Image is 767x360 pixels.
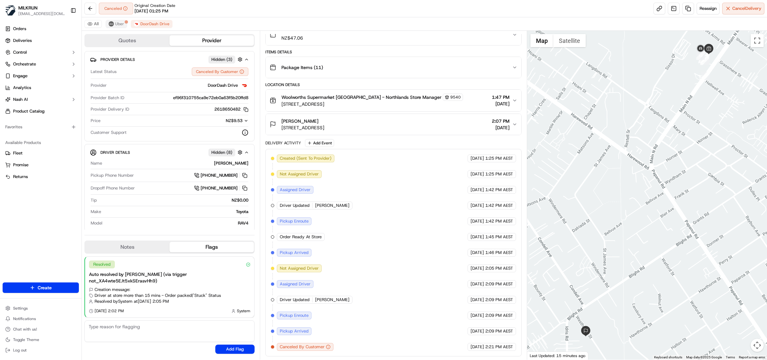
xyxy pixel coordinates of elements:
span: [DATE] [471,218,484,224]
div: NZ$0.00 [99,197,248,203]
span: Pickup Enroute [280,313,309,318]
span: Pickup Arrived [280,328,309,334]
button: Map camera controls [751,339,764,352]
div: Favorites [3,122,79,132]
button: Returns [3,171,79,182]
button: [PHONE_NUMBER] [194,172,248,179]
span: Pickup Enroute [280,218,309,224]
button: All [84,20,102,28]
button: Package Items (11) [266,57,521,78]
button: Driver DetailsHidden (8) [90,147,249,158]
span: Canceled By Customer [280,344,325,350]
span: 1:25 PM AEST [485,155,513,161]
button: Engage [3,71,79,81]
span: ef96f310755ca9e72eb0a63f5b20ffd8 [173,95,248,101]
span: Pickup Arrived [280,250,309,256]
span: [PERSON_NAME] [315,203,349,208]
span: Provider [91,82,107,88]
span: Not Assigned Driver [280,265,319,271]
span: Creation message: [95,287,130,293]
span: Hidden ( 3 ) [211,57,232,63]
a: [PHONE_NUMBER] [194,185,248,192]
button: Add Event [305,139,334,147]
span: Hidden ( 8 ) [211,150,232,155]
span: Customer Support [91,130,127,135]
span: Provider Details [100,57,135,62]
div: [PERSON_NAME] [105,160,248,166]
button: Toggle fullscreen view [751,34,764,47]
span: [DATE] [492,100,509,107]
span: Map data ©2025 Google [686,355,722,359]
span: Driver Details [100,150,130,155]
button: Woolworths Supermarket [GEOGRAPHIC_DATA] - Northlands Store Manager9540[STREET_ADDRESS]1:47 PM[DATE] [266,90,521,111]
span: Created (Sent To Provider) [280,155,331,161]
button: MILKRUNMILKRUN[EMAIL_ADDRESS][DOMAIN_NAME] [3,3,68,18]
div: 3 [701,72,710,80]
div: Last Updated: 15 minutes ago [527,351,588,360]
button: [PERSON_NAME][STREET_ADDRESS]2:07 PM[DATE] [266,114,521,135]
span: [PERSON_NAME] [281,118,318,124]
span: [DATE] [471,250,484,256]
div: 5 [701,54,709,62]
span: 1:42 PM AEST [485,203,513,208]
button: N/ANZ$47.06 [266,24,521,45]
span: Log out [13,348,27,353]
span: Product Catalog [13,108,45,114]
span: Assigned Driver [280,281,311,287]
span: DoorDash Drive [140,21,169,27]
img: doordash_logo_v2.png [134,21,139,27]
button: [EMAIL_ADDRESS][DOMAIN_NAME] [18,11,65,16]
a: Promise [5,162,76,168]
button: Promise [3,160,79,170]
span: 1:47 PM [492,94,509,100]
span: [PHONE_NUMBER] [201,185,238,191]
span: 2:09 PM AEST [485,313,513,318]
div: 9 [700,57,709,65]
a: Orders [3,24,79,34]
span: Driver at store more than 15 mins - Order packed | "Stuck" Status [95,293,221,298]
span: Woolworths Supermarket [GEOGRAPHIC_DATA] - Northlands Store Manager [281,94,441,100]
button: Nash AI [3,94,79,105]
span: Chat with us! [13,327,37,332]
span: Order Ready At Store [280,234,322,240]
button: Notes [85,242,169,252]
span: [PERSON_NAME] [315,297,349,303]
div: Resolved [89,261,115,268]
span: Settings [13,306,28,311]
span: Orchestrate [13,61,36,67]
img: Google [529,351,550,360]
button: Canceled By Customer [192,67,248,76]
span: 2:21 PM AEST [485,344,513,350]
button: Flags [169,242,254,252]
span: Provider Batch ID [91,95,124,101]
button: Quotes [85,35,169,46]
button: Create [3,282,79,293]
span: [DATE] [471,313,484,318]
span: 1:42 PM AEST [485,218,513,224]
span: Control [13,49,27,55]
span: Toggle Theme [13,337,39,342]
button: Log out [3,346,79,355]
span: NZ$47.06 [281,35,303,41]
div: Location Details [265,82,522,87]
button: Add Flag [215,345,255,354]
span: Returns [13,174,28,180]
button: NZ$9.53 [191,118,248,124]
a: Terms (opens in new tab) [726,355,735,359]
span: Analytics [13,85,31,91]
button: Chat with us! [3,325,79,334]
span: Dropoff Phone Number [91,185,135,191]
span: Name [91,160,102,166]
img: doordash_logo_v2.png [241,81,248,89]
span: Provider Delivery ID [91,106,129,112]
button: Orchestrate [3,59,79,69]
span: [DATE] [471,344,484,350]
span: Assigned Driver [280,187,311,193]
button: CancelDelivery [722,3,764,14]
span: 2:07 PM [492,118,509,124]
button: Canceled [99,3,133,14]
div: 12 [696,51,705,60]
